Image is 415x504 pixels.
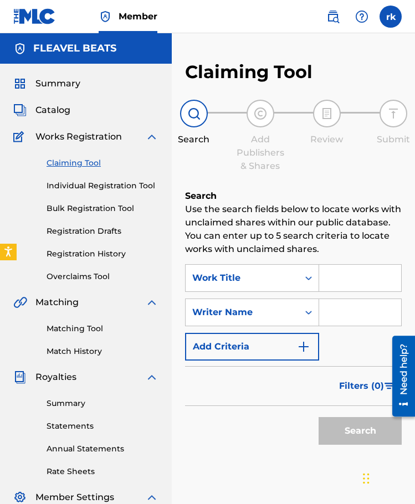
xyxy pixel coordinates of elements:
[355,10,368,23] img: help
[387,107,400,120] img: step indicator icon for Submit
[13,491,27,504] img: Member Settings
[13,371,27,384] img: Royalties
[339,379,384,393] span: Filters ( 0 )
[326,10,340,23] img: search
[185,333,319,361] button: Add Criteria
[351,6,373,28] div: Help
[145,296,158,309] img: expand
[380,6,402,28] div: User Menu
[47,398,158,409] a: Summary
[35,371,76,384] span: Royalties
[13,104,70,117] a: CatalogCatalog
[47,225,158,237] a: Registration Drafts
[192,271,292,285] div: Work Title
[299,133,355,146] div: Review
[35,491,114,504] span: Member Settings
[35,296,79,309] span: Matching
[13,42,27,55] img: Accounts
[185,264,402,450] form: Search Form
[254,107,267,120] img: step indicator icon for Add Publishers & Shares
[47,466,158,477] a: Rate Sheets
[145,491,158,504] img: expand
[185,203,402,256] p: Use the search fields below to locate works with unclaimed shares within our public database. You...
[233,133,288,173] div: Add Publishers & Shares
[145,371,158,384] img: expand
[145,130,158,143] img: expand
[166,133,222,146] div: Search
[187,107,201,120] img: step indicator icon for Search
[320,107,334,120] img: step indicator icon for Review
[185,61,312,83] h2: Claiming Tool
[185,189,402,203] h6: Search
[13,104,27,117] img: Catalog
[35,130,122,143] span: Works Registration
[297,340,310,353] img: 9d2ae6d4665cec9f34b9.svg
[47,443,158,455] a: Annual Statements
[322,6,344,28] a: Public Search
[332,372,402,400] button: Filters (0)
[363,462,370,495] div: Drag
[192,306,292,319] div: Writer Name
[99,10,112,23] img: Top Rightsholder
[47,180,158,192] a: Individual Registration Tool
[47,271,158,282] a: Overclaims Tool
[384,332,415,421] iframe: Resource Center
[13,77,27,90] img: Summary
[13,77,80,90] a: SummarySummary
[33,42,116,55] h5: FLEAVEL BEATS
[47,323,158,335] a: Matching Tool
[13,8,56,24] img: MLC Logo
[13,296,27,309] img: Matching
[13,130,28,143] img: Works Registration
[47,203,158,214] a: Bulk Registration Tool
[47,157,158,169] a: Claiming Tool
[47,420,158,432] a: Statements
[35,77,80,90] span: Summary
[360,451,415,504] iframe: Chat Widget
[47,248,158,260] a: Registration History
[47,346,158,357] a: Match History
[35,104,70,117] span: Catalog
[119,10,157,23] span: Member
